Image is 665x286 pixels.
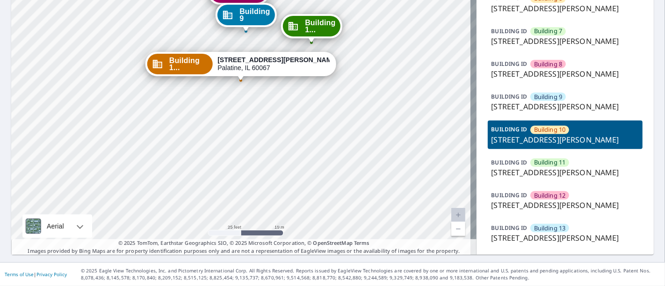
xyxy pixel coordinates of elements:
[354,239,369,246] a: Terms
[492,3,639,14] p: [STREET_ADDRESS][PERSON_NAME]
[239,8,270,22] span: Building 9
[313,239,353,246] a: OpenStreetMap
[492,158,528,166] p: BUILDING ID
[534,60,563,69] span: Building 8
[492,232,639,243] p: [STREET_ADDRESS][PERSON_NAME]
[534,224,566,233] span: Building 13
[11,239,477,255] p: Images provided by Bing Maps are for property identification purposes only and are not a represen...
[534,191,566,200] span: Building 12
[492,191,528,199] p: BUILDING ID
[5,271,34,278] a: Terms of Use
[492,101,639,112] p: [STREET_ADDRESS][PERSON_NAME]
[492,134,639,145] p: [STREET_ADDRESS][PERSON_NAME]
[217,56,338,64] strong: [STREET_ADDRESS][PERSON_NAME]
[169,57,208,71] span: Building 1...
[534,93,563,101] span: Building 9
[281,14,342,43] div: Dropped pin, building Building 11, Commercial property, 42 North Smith Street Palatine, IL 60067
[22,214,92,238] div: Aerial
[492,200,639,211] p: [STREET_ADDRESS][PERSON_NAME]
[492,125,528,133] p: BUILDING ID
[81,267,660,281] p: © 2025 Eagle View Technologies, Inc. and Pictometry International Corp. All Rights Reserved. Repo...
[492,60,528,68] p: BUILDING ID
[217,56,330,72] div: Palatine, IL 60067
[492,68,639,79] p: [STREET_ADDRESS][PERSON_NAME]
[451,208,465,222] a: Current Level 20, Zoom In Disabled
[492,224,528,232] p: BUILDING ID
[36,271,67,278] a: Privacy Policy
[305,19,335,33] span: Building 1...
[534,158,566,167] span: Building 11
[492,36,639,47] p: [STREET_ADDRESS][PERSON_NAME]
[5,272,67,277] p: |
[118,239,369,247] span: © 2025 TomTom, Earthstar Geographics SIO, © 2025 Microsoft Corporation, ©
[451,222,465,236] a: Current Level 20, Zoom Out
[492,27,528,35] p: BUILDING ID
[534,125,566,134] span: Building 10
[216,3,276,32] div: Dropped pin, building Building 9, Commercial property, 42 North Smith Street Palatine, IL 60067
[492,167,639,178] p: [STREET_ADDRESS][PERSON_NAME]
[44,214,67,238] div: Aerial
[145,52,336,81] div: Dropped pin, building Building 10, Commercial property, 42 North Smith Street Palatine, IL 60067
[534,27,563,36] span: Building 7
[492,93,528,100] p: BUILDING ID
